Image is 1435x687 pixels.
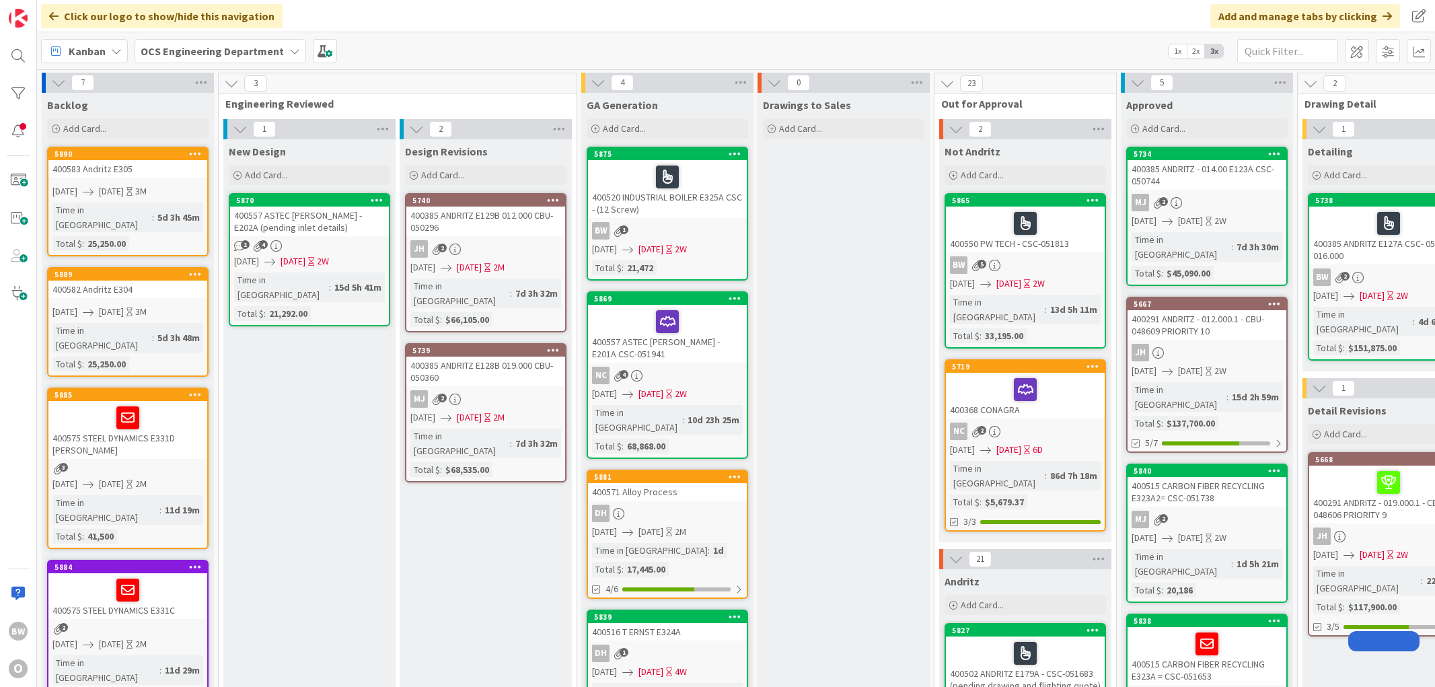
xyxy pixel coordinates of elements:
div: 5890 [48,148,207,160]
div: MJ [1132,511,1149,528]
div: 2W [1214,531,1226,545]
span: : [622,260,624,275]
a: 5885400575 STEEL DYNAMICS E331D [PERSON_NAME][DATE][DATE]2MTime in [GEOGRAPHIC_DATA]:11d 19mTotal... [47,388,209,549]
div: 6D [1033,443,1043,457]
span: [DATE] [99,637,124,651]
span: : [510,286,512,301]
div: 5d 3h 48m [154,330,203,345]
span: : [1343,600,1345,614]
span: 5 [978,260,986,268]
span: 2 [1159,514,1168,523]
div: Time in [GEOGRAPHIC_DATA] [950,295,1045,324]
div: 5890 [54,149,207,159]
div: 2M [135,637,147,651]
div: 25,250.00 [84,357,129,371]
span: 2 [438,394,447,402]
div: BW [946,256,1105,274]
div: 41,500 [84,529,117,544]
div: DH [588,645,747,662]
div: 5d 3h 45m [154,210,203,225]
span: 4/6 [605,582,618,596]
div: $68,535.00 [442,462,492,477]
div: DH [588,505,747,522]
span: [DATE] [457,410,482,425]
div: 17,445.00 [624,562,669,577]
div: Total $ [234,306,264,321]
span: 2 [978,426,986,435]
div: 25,250.00 [84,236,129,251]
div: NC [950,423,967,440]
span: [DATE] [592,242,617,256]
div: 5885400575 STEEL DYNAMICS E331D [PERSON_NAME] [48,389,207,459]
span: [DATE] [592,525,617,539]
span: [DATE] [1360,548,1385,562]
div: 13d 5h 11m [1047,302,1101,317]
div: JH [1128,344,1286,361]
div: JH [406,240,565,258]
div: 5838 [1134,616,1286,626]
a: 5869400557 ASTEC [PERSON_NAME] - E201A CSC-051941NC[DATE][DATE]2WTime in [GEOGRAPHIC_DATA]:10d 23... [587,291,748,459]
span: Add Card... [1142,122,1185,135]
div: 2W [317,254,329,268]
div: 5827 [946,624,1105,637]
span: [DATE] [950,277,975,291]
div: 1d [710,543,727,558]
div: 5719 [946,361,1105,373]
span: 3/3 [963,515,976,529]
div: MJ [1128,511,1286,528]
div: 2M [675,525,686,539]
span: : [1226,390,1228,404]
div: 400368 CONAGRA [946,373,1105,419]
span: [DATE] [1313,289,1338,303]
div: MJ [406,390,565,408]
span: Kanban [69,43,106,59]
span: Add Card... [961,599,1004,611]
span: [DATE] [638,242,663,256]
a: 5890400583 Andritz E305[DATE][DATE]3MTime in [GEOGRAPHIC_DATA]:5d 3h 45mTotal $:25,250.00 [47,147,209,256]
div: Time in [GEOGRAPHIC_DATA] [52,323,152,353]
div: $137,700.00 [1163,416,1218,431]
div: $151,875.00 [1345,340,1400,355]
div: Time in [GEOGRAPHIC_DATA] [1132,382,1226,412]
span: [DATE] [99,477,124,491]
div: 5667 [1128,298,1286,310]
div: 400385 ANDRITZ E129B 012.000 CBU- 050296 [406,207,565,236]
span: : [152,210,154,225]
a: 5889400582 Andritz E304[DATE][DATE]3MTime in [GEOGRAPHIC_DATA]:5d 3h 48mTotal $:25,250.00 [47,267,209,377]
span: : [510,436,512,451]
input: Quick Filter... [1237,39,1338,63]
div: Time in [GEOGRAPHIC_DATA] [1313,566,1421,595]
span: : [1161,416,1163,431]
span: [DATE] [1360,289,1385,303]
span: [DATE] [52,637,77,651]
div: 10d 23h 25m [684,412,743,427]
div: Total $ [52,357,82,371]
div: 21,292.00 [266,306,311,321]
span: : [82,357,84,371]
span: [DATE] [996,277,1021,291]
span: : [1343,340,1345,355]
div: 5870 [230,194,389,207]
span: : [622,439,624,454]
div: Total $ [592,439,622,454]
span: Add Card... [63,122,106,135]
a: 5719400368 CONAGRANC[DATE][DATE]6DTime in [GEOGRAPHIC_DATA]:86d 7h 18mTotal $:$5,679.373/3 [945,359,1106,532]
div: 5839400516 T ERNST E324A [588,611,747,641]
span: [DATE] [52,477,77,491]
span: 5/7 [1145,436,1158,450]
span: 1 [620,648,628,657]
div: Time in [GEOGRAPHIC_DATA] [52,655,159,685]
div: 5840400515 CARBON FIBER RECYCLING E323A2= CSC-051738 [1128,465,1286,507]
span: [DATE] [1178,531,1203,545]
span: : [1413,314,1415,329]
span: 2 [1341,272,1350,281]
div: 2W [675,387,687,401]
div: BW [588,222,747,240]
a: 5734400385 ANDRITZ - 014.00 E123A CSC-050744MJ[DATE][DATE]2WTime in [GEOGRAPHIC_DATA]:7d 3h 30mTo... [1126,147,1288,286]
div: 5865400550 PW TECH - CSC-051813 [946,194,1105,252]
div: Time in [GEOGRAPHIC_DATA] [592,405,682,435]
span: [DATE] [1313,548,1338,562]
span: : [682,412,684,427]
span: [DATE] [99,184,124,198]
div: BW [1313,268,1331,286]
